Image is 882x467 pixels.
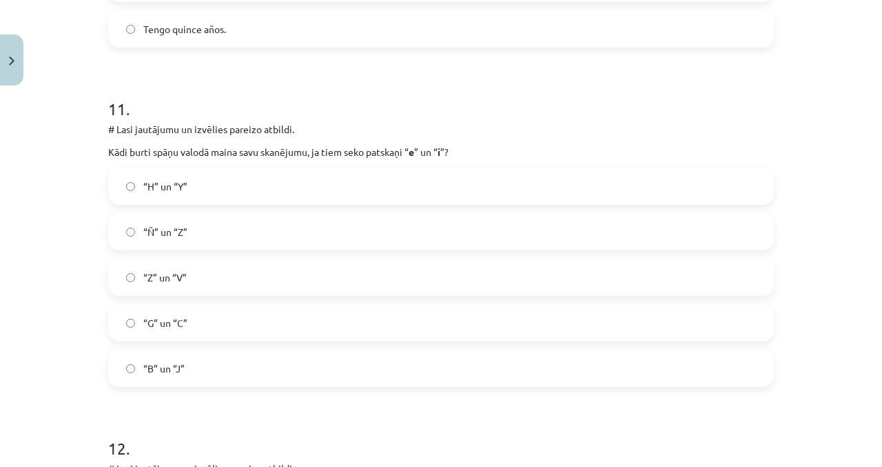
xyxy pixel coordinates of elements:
[126,273,135,282] input: “Z” un “V”
[126,182,135,191] input: “H” un “Y”
[108,415,774,457] h1: 12 .
[9,57,14,66] img: icon-close-lesson-0947bae3869378f0d4975bcd49f059093ad1ed9edebbc8119c70593378902aed.svg
[126,25,135,34] input: Tengo quince años.
[438,146,440,158] strong: i
[108,145,774,159] p: Kādi burti spāņu valodā maina savu skanējumu, ja tiem seko patskaņi “ ” un “ ”?
[126,364,135,373] input: “B” un “J”
[143,179,187,194] span: “H” un “Y”
[126,228,135,237] input: “Ñ” un “Z”
[143,361,185,376] span: “B” un “J”
[409,146,414,158] strong: e
[143,22,226,37] span: Tengo quince años.
[143,225,187,239] span: “Ñ” un “Z”
[108,75,774,118] h1: 11 .
[143,270,187,285] span: “Z” un “V”
[143,316,187,330] span: “G” un “C”
[126,319,135,328] input: “G” un “C”
[108,122,774,137] p: # Lasi jautājumu un izvēlies pareizo atbildi.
